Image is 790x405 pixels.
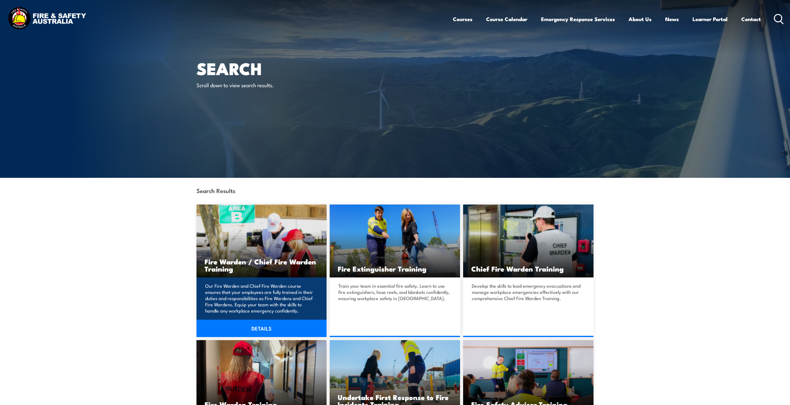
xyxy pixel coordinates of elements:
a: Fire Warden / Chief Fire Warden Training [196,205,327,277]
p: Scroll down to view search results. [196,81,310,88]
img: Chief Fire Warden Training [463,205,594,277]
a: Course Calendar [486,11,527,27]
h3: Fire Extinguisher Training [338,265,452,272]
a: News [665,11,679,27]
a: Contact [741,11,761,27]
p: Our Fire Warden and Chief Fire Warden course ensures that your employees are fully trained in the... [205,283,316,314]
a: About Us [629,11,652,27]
a: Learner Portal [693,11,728,27]
h3: Chief Fire Warden Training [471,265,585,272]
p: Develop the skills to lead emergency evacuations and manage workplace emergencies effectively wit... [472,283,583,301]
a: Courses [453,11,472,27]
img: Fire Extinguisher Training [330,205,460,277]
strong: Search Results [196,186,235,195]
h1: Search [196,61,350,75]
img: Fire Warden and Chief Fire Warden Training [196,205,327,277]
a: DETAILS [196,320,327,337]
a: Emergency Response Services [541,11,615,27]
p: Train your team in essential fire safety. Learn to use fire extinguishers, hose reels, and blanke... [338,283,449,301]
h3: Fire Warden / Chief Fire Warden Training [205,258,319,272]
